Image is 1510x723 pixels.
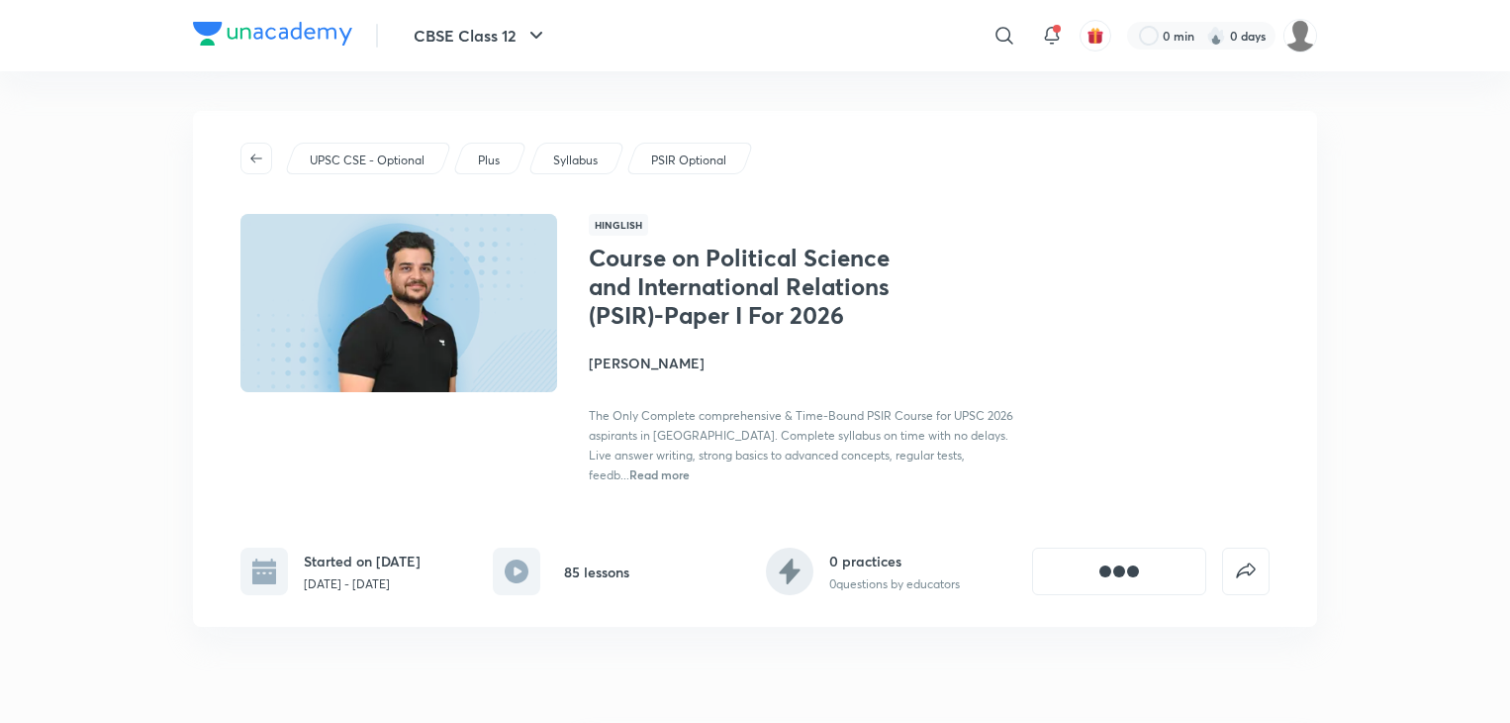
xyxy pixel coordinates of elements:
[589,408,1013,482] span: The Only Complete comprehensive & Time-Bound PSIR Course for UPSC 2026 aspirants in [GEOGRAPHIC_D...
[550,152,602,169] a: Syllabus
[307,152,428,169] a: UPSC CSE - Optional
[1080,20,1111,52] button: avatar
[589,353,1032,373] h4: [PERSON_NAME]
[1222,548,1270,595] button: false
[237,212,560,394] img: Thumbnail
[475,152,504,169] a: Plus
[1086,27,1104,45] img: avatar
[589,244,912,329] h1: Course on Political Science and International Relations (PSIR)-Paper I For 2026
[829,551,960,571] h6: 0 practices
[629,466,690,482] span: Read more
[648,152,730,169] a: PSIR Optional
[304,551,421,571] h6: Started on [DATE]
[478,152,500,169] p: Plus
[310,152,425,169] p: UPSC CSE - Optional
[402,16,560,55] button: CBSE Class 12
[304,575,421,593] p: [DATE] - [DATE]
[829,575,960,593] p: 0 questions by educators
[193,22,352,51] a: Company Logo
[1032,548,1206,595] button: [object Object]
[193,22,352,46] img: Company Logo
[651,152,726,169] p: PSIR Optional
[589,214,648,236] span: Hinglish
[1206,26,1226,46] img: streak
[1283,19,1317,52] img: AMMAR IMAM
[553,152,598,169] p: Syllabus
[564,562,629,582] h6: 85 lessons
